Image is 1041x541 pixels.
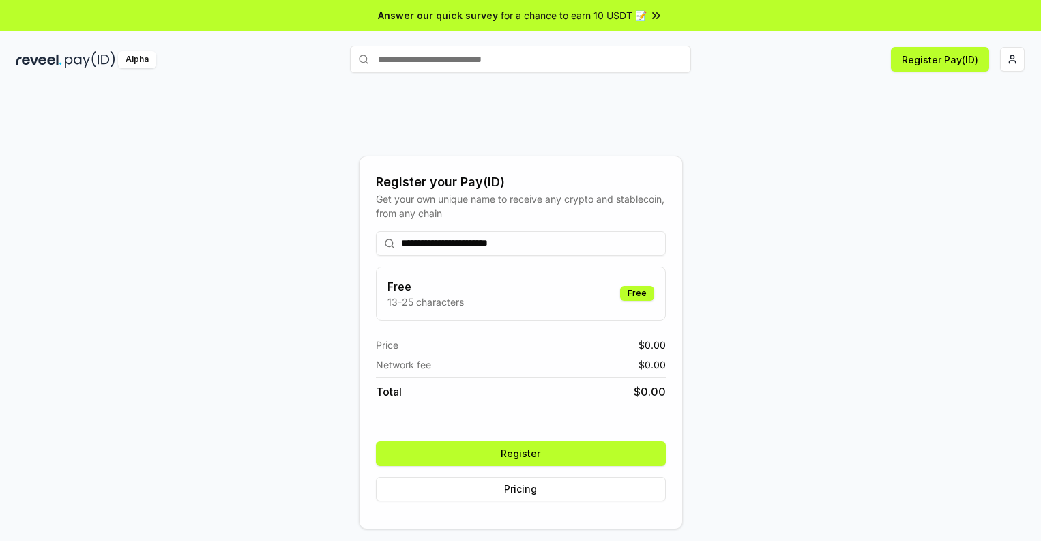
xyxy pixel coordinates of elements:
[118,51,156,68] div: Alpha
[639,357,666,372] span: $ 0.00
[376,441,666,466] button: Register
[376,173,666,192] div: Register your Pay(ID)
[639,338,666,352] span: $ 0.00
[376,357,431,372] span: Network fee
[501,8,647,23] span: for a chance to earn 10 USDT 📝
[376,192,666,220] div: Get your own unique name to receive any crypto and stablecoin, from any chain
[387,295,464,309] p: 13-25 characters
[387,278,464,295] h3: Free
[634,383,666,400] span: $ 0.00
[378,8,498,23] span: Answer our quick survey
[376,338,398,352] span: Price
[376,383,402,400] span: Total
[891,47,989,72] button: Register Pay(ID)
[376,477,666,501] button: Pricing
[16,51,62,68] img: reveel_dark
[620,286,654,301] div: Free
[65,51,115,68] img: pay_id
